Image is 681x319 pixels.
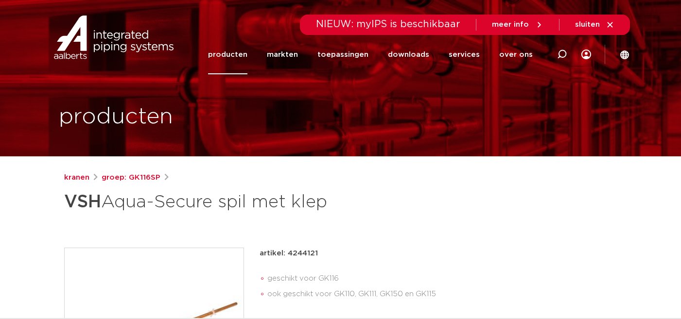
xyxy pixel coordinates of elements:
[64,193,101,211] strong: VSH
[208,35,247,74] a: producten
[102,172,160,184] a: groep: GK116SP
[267,286,617,302] li: ook geschikt voor GK110, GK111, GK150 en GK115
[575,21,600,28] span: sluiten
[317,35,368,74] a: toepassingen
[267,35,298,74] a: markten
[581,35,591,74] div: my IPS
[492,20,543,29] a: meer info
[59,101,173,133] h1: producten
[267,271,617,286] li: geschikt voor GK116
[64,187,429,217] h1: Aqua-Secure spil met klep
[492,21,529,28] span: meer info
[575,20,614,29] a: sluiten
[499,35,533,74] a: over ons
[260,248,318,259] p: artikel: 4244121
[316,19,460,29] span: NIEUW: myIPS is beschikbaar
[388,35,429,74] a: downloads
[449,35,480,74] a: services
[64,172,89,184] a: kranen
[208,35,533,74] nav: Menu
